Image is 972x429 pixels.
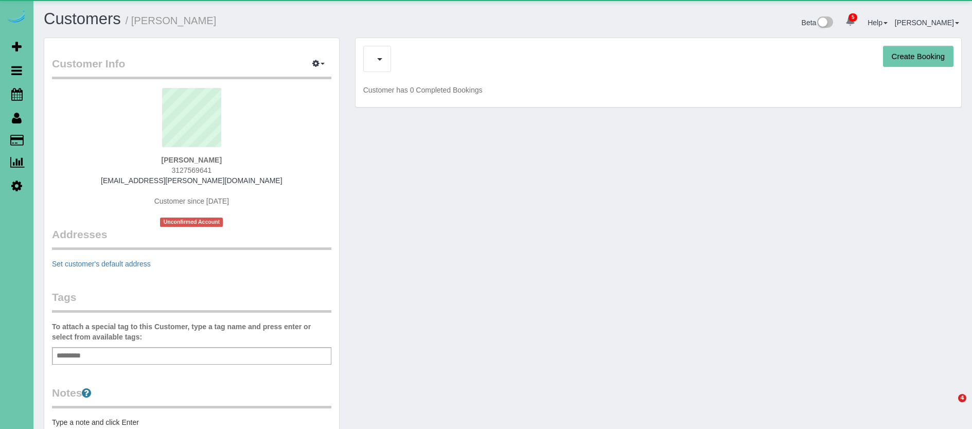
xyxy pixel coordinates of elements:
span: 3127569641 [171,166,211,174]
a: [EMAIL_ADDRESS][PERSON_NAME][DOMAIN_NAME] [101,176,282,185]
span: 5 [849,13,857,22]
iframe: Intercom live chat [937,394,962,419]
span: 4 [958,394,966,402]
a: Help [868,19,888,27]
a: Beta [802,19,834,27]
a: 5 [840,10,860,33]
a: Customers [44,10,121,28]
img: Automaid Logo [6,10,27,25]
button: Create Booking [883,46,953,67]
p: Customer has 0 Completed Bookings [363,85,953,95]
label: To attach a special tag to this Customer, type a tag name and press enter or select from availabl... [52,321,331,342]
a: [PERSON_NAME] [895,19,959,27]
legend: Tags [52,290,331,313]
img: New interface [816,16,833,30]
pre: Type a note and click Enter [52,417,331,427]
strong: [PERSON_NAME] [162,156,222,164]
legend: Notes [52,385,331,408]
legend: Customer Info [52,56,331,79]
span: Unconfirmed Account [160,218,223,226]
span: Customer since [DATE] [154,197,229,205]
a: Set customer's default address [52,260,151,268]
small: / [PERSON_NAME] [126,15,217,26]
